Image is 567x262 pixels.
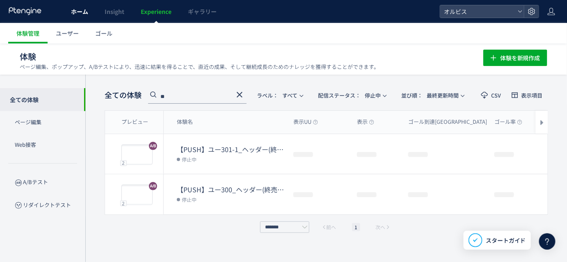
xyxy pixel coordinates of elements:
[257,89,297,102] span: すべて
[120,160,127,166] div: 2
[318,89,381,102] span: 停止中
[251,89,308,102] button: ラベル：すべて
[105,90,142,100] span: 全ての体験
[491,93,501,98] span: CSV
[373,223,393,231] button: 次へ
[95,29,112,37] span: ゴール
[182,195,197,203] span: 停止中
[105,7,124,16] span: Insight
[318,91,361,99] span: 配信ステータス​：
[121,118,148,126] span: プレビュー
[188,7,217,16] span: ギャラリー
[494,118,522,126] span: ゴール率
[177,185,287,194] dt: 【PUSH】ユー300_ヘッダー(終売訴求vs権威)
[486,236,526,245] span: スタートガイド
[408,118,494,126] span: ゴール到達[GEOGRAPHIC_DATA]
[182,155,197,163] span: 停止中
[177,118,193,126] span: 体験名
[500,50,540,66] span: 体験を新規作成
[122,186,152,205] img: c907e54416db144ba18275450211b12e1754631494929.jpeg
[483,50,547,66] button: 体験を新規作成
[441,5,514,18] span: オルビス
[396,89,469,102] button: 並び順：最終更新時間
[319,223,339,231] button: 前へ
[327,223,336,231] span: 前へ
[71,7,88,16] span: ホーム
[352,223,360,231] li: 1
[476,89,506,102] button: CSV
[357,118,374,126] span: 表示
[257,91,278,99] span: ラベル：
[141,7,171,16] span: Experience
[506,89,548,102] button: 表示項目
[56,29,79,37] span: ユーザー
[120,200,127,206] div: 2
[313,89,391,102] button: 配信ステータス​：停止中
[521,93,543,98] span: 表示項目
[122,146,152,164] img: c907e54416db144ba18275450211b12e1754631494929.jpeg
[258,221,395,233] div: pagination
[376,223,386,231] span: 次へ
[401,89,459,102] span: 最終更新時間
[20,63,379,71] p: ページ編集、ポップアップ、A/Bテストにより、迅速に結果を得ることで、直近の成果、そして継続成長のためのナレッジを獲得することができます。
[293,118,318,126] span: 表示UU
[401,91,423,99] span: 並び順：
[177,145,287,154] dt: 【PUSH】ユー301-1_ヘッダー(終売訴求vs権威)
[16,29,39,37] span: 体験管理
[20,51,465,63] h1: 体験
